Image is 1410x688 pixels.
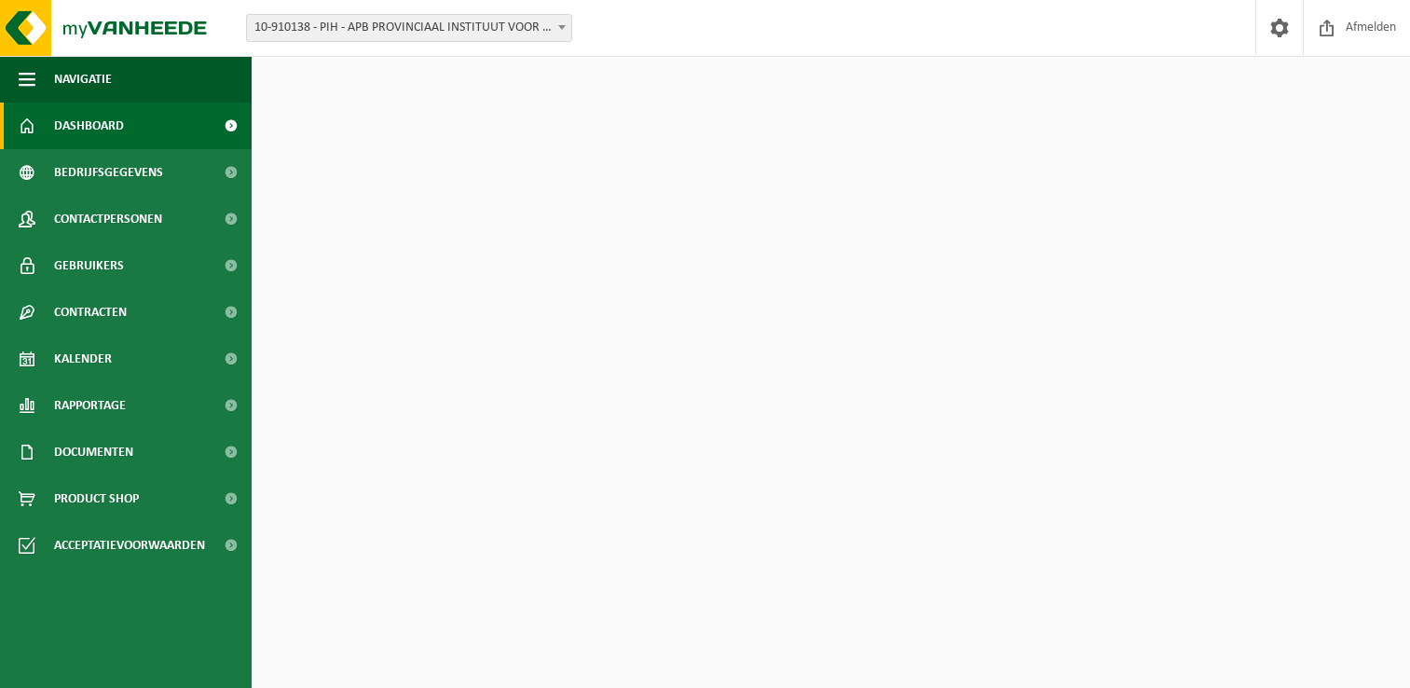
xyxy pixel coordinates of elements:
span: Navigatie [54,56,112,103]
span: Acceptatievoorwaarden [54,522,205,569]
span: Bedrijfsgegevens [54,149,163,196]
span: Gebruikers [54,242,124,289]
span: Dashboard [54,103,124,149]
span: Kalender [54,336,112,382]
span: 10-910138 - PIH - APB PROVINCIAAL INSTITUUT VOOR HYGIENE - ANTWERPEN [246,14,572,42]
span: Product Shop [54,475,139,522]
span: Documenten [54,429,133,475]
span: Contracten [54,289,127,336]
span: 10-910138 - PIH - APB PROVINCIAAL INSTITUUT VOOR HYGIENE - ANTWERPEN [247,15,571,41]
span: Contactpersonen [54,196,162,242]
span: Rapportage [54,382,126,429]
